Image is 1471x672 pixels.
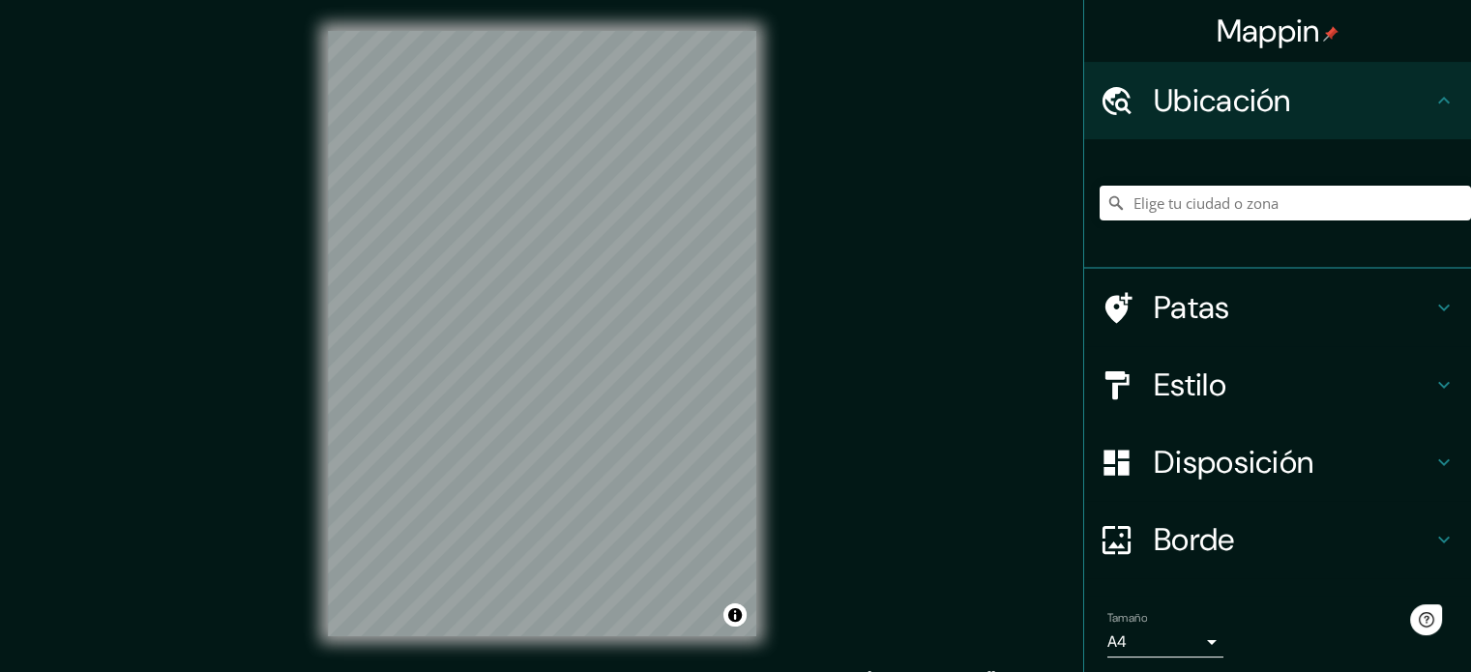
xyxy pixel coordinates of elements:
div: A4 [1107,627,1223,657]
font: Estilo [1154,365,1226,405]
input: Elige tu ciudad o zona [1100,186,1471,220]
font: Disposición [1154,442,1313,482]
img: pin-icon.png [1323,26,1339,42]
font: Tamaño [1107,610,1147,626]
iframe: Help widget launcher [1299,597,1450,651]
div: Estilo [1084,346,1471,424]
div: Patas [1084,269,1471,346]
div: Borde [1084,501,1471,578]
font: Patas [1154,287,1230,328]
div: Ubicación [1084,62,1471,139]
div: Disposición [1084,424,1471,501]
font: Borde [1154,519,1235,560]
canvas: Mapa [328,31,756,636]
font: Ubicación [1154,80,1291,121]
font: A4 [1107,631,1127,652]
button: Activar o desactivar atribución [723,603,747,627]
font: Mappin [1217,11,1320,51]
